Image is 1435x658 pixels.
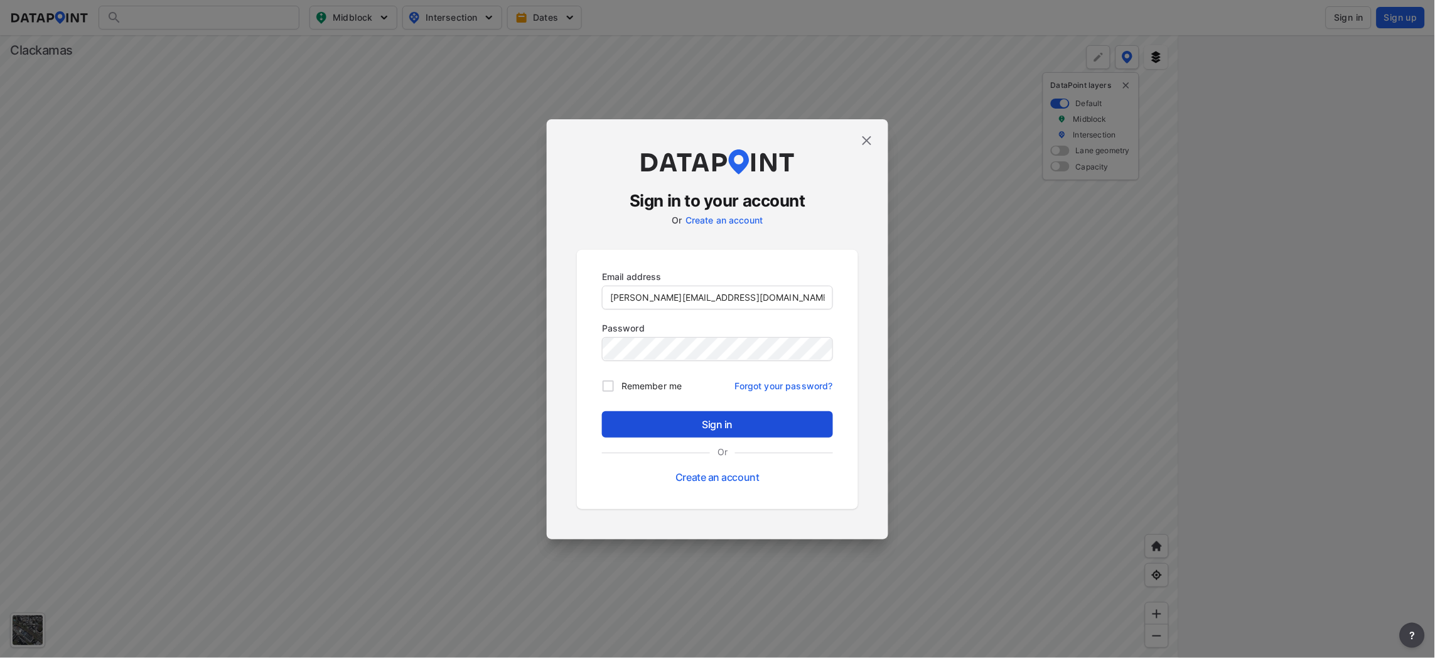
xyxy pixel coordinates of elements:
[859,133,874,148] img: close.efbf2170.svg
[577,190,858,212] h3: Sign in to your account
[621,379,682,392] span: Remember me
[603,286,832,309] input: you@example.com
[602,321,833,335] p: Password
[612,417,823,432] span: Sign in
[672,215,682,225] label: Or
[685,215,763,225] a: Create an account
[602,270,833,283] p: Email address
[710,445,735,458] label: Or
[639,149,796,175] img: dataPointLogo.9353c09d.svg
[735,373,833,392] a: Forgot your password?
[675,471,759,483] a: Create an account
[1407,628,1417,643] span: ?
[1400,623,1425,648] button: more
[602,411,833,438] button: Sign in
